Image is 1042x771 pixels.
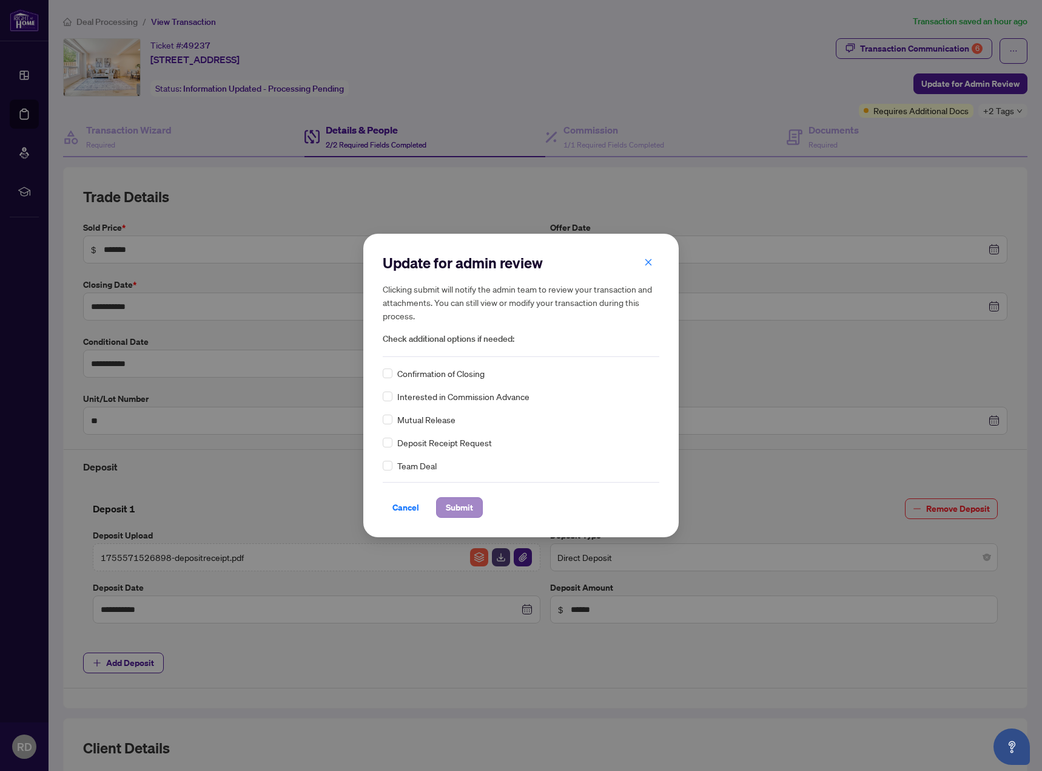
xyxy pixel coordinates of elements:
[383,332,659,346] span: Check additional options if needed:
[397,367,485,380] span: Confirmation of Closing
[397,436,492,449] span: Deposit Receipt Request
[383,253,659,273] h2: Update for admin review
[383,497,429,518] button: Cancel
[392,498,419,517] span: Cancel
[993,729,1030,765] button: Open asap
[397,413,455,426] span: Mutual Release
[644,258,653,267] span: close
[383,282,659,322] h5: Clicking submit will notify the admin team to review your transaction and attachments. You can st...
[397,390,529,403] span: Interested in Commission Advance
[397,459,437,472] span: Team Deal
[436,497,483,518] button: Submit
[446,498,473,517] span: Submit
